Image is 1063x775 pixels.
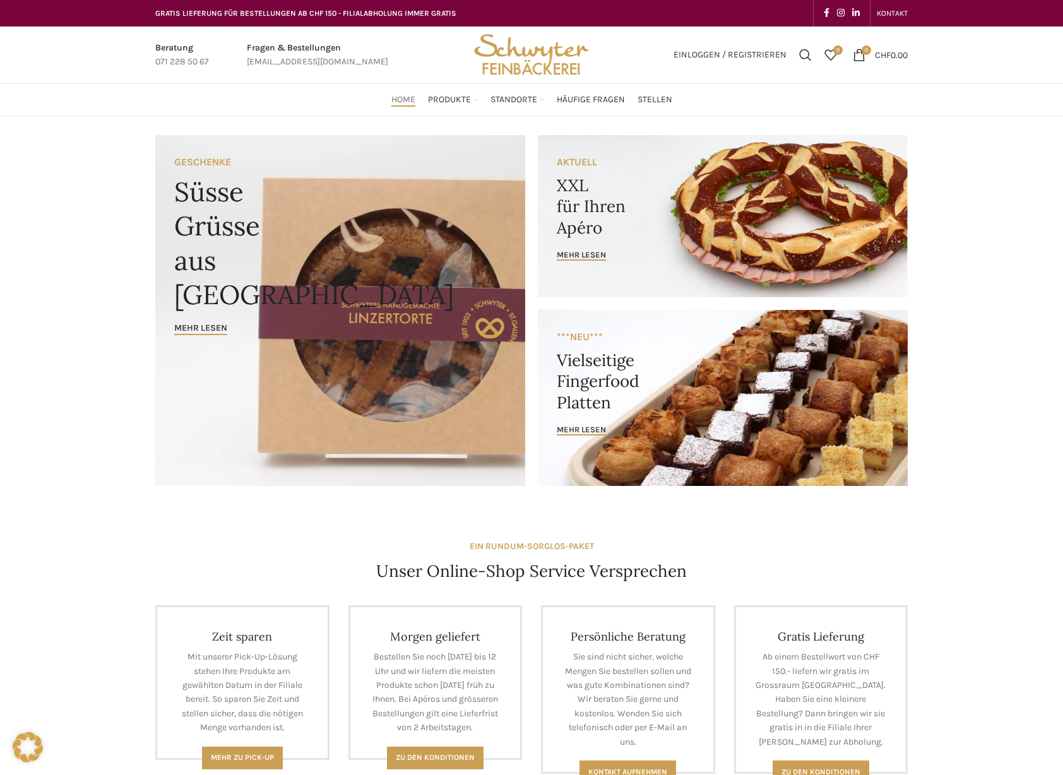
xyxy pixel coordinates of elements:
[848,4,864,22] a: Linkedin social link
[638,87,672,112] a: Stellen
[638,94,672,106] span: Stellen
[674,50,787,59] span: Einloggen / Registrieren
[155,41,209,69] a: Infobox link
[387,747,484,769] a: Zu den Konditionen
[211,753,274,762] span: Mehr zu Pick-Up
[833,4,848,22] a: Instagram social link
[391,94,415,106] span: Home
[490,94,537,106] span: Standorte
[202,747,283,769] a: Mehr zu Pick-Up
[667,42,793,68] a: Einloggen / Registrieren
[877,9,908,18] span: KONTAKT
[369,629,502,644] h4: Morgen geliefert
[562,629,694,644] h4: Persönliche Beratung
[557,94,625,106] span: Häufige Fragen
[793,42,818,68] a: Suchen
[391,87,415,112] a: Home
[428,94,471,106] span: Produkte
[833,45,843,55] span: 0
[877,1,908,26] a: KONTAKT
[155,9,456,18] span: GRATIS LIEFERUNG FÜR BESTELLUNGEN AB CHF 150 - FILIALABHOLUNG IMMER GRATIS
[755,650,888,749] p: Ab einem Bestellwert von CHF 150.- liefern wir gratis im Grossraum [GEOGRAPHIC_DATA]. Haben Sie e...
[875,49,908,60] bdi: 0.00
[470,27,593,83] img: Bäckerei Schwyter
[470,49,593,59] a: Site logo
[155,135,525,486] a: Banner link
[755,629,888,644] h4: Gratis Lieferung
[376,560,687,583] h4: Unser Online-Shop Service Versprechen
[862,45,871,55] span: 0
[875,49,891,60] span: CHF
[396,753,475,762] span: Zu den Konditionen
[538,310,908,486] a: Banner link
[428,87,478,112] a: Produkte
[176,629,309,644] h4: Zeit sparen
[176,650,309,735] p: Mit unserer Pick-Up-Lösung stehen Ihre Produkte am gewählten Datum in der Filiale bereit. So spar...
[470,541,594,552] strong: EIN RUNDUM-SORGLOS-PAKET
[820,4,833,22] a: Facebook social link
[149,87,914,112] div: Main navigation
[369,650,502,735] p: Bestellen Sie noch [DATE] bis 12 Uhr und wir liefern die meisten Produkte schon [DATE] früh zu Ih...
[562,650,694,749] p: Sie sind nicht sicher, welche Mengen Sie bestellen sollen und was gute Kombinationen sind? Wir be...
[538,135,908,297] a: Banner link
[846,42,914,68] a: 0 CHF0.00
[818,42,843,68] a: 0
[490,87,544,112] a: Standorte
[247,41,388,69] a: Infobox link
[557,87,625,112] a: Häufige Fragen
[818,42,843,68] div: Meine Wunschliste
[870,1,914,26] div: Secondary navigation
